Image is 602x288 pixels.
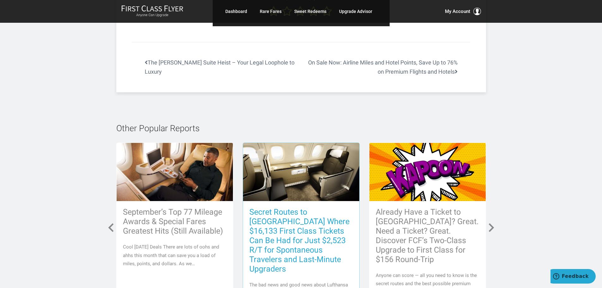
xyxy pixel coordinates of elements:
[550,269,596,285] iframe: Opens a widget where you can find more information
[445,8,481,15] button: My Account
[301,58,470,77] a: On Sale Now: Airline Miles and Hotel Points, Save Up to 76% on Premium Flights and Hotels
[294,6,326,17] a: Sweet Redeems
[339,6,372,17] a: Upgrade Advisor
[132,58,301,77] a: The [PERSON_NAME] Suite Heist – Your Legal Loophole to Luxury
[249,207,353,273] h3: Secret Routes to [GEOGRAPHIC_DATA] Where $16,133 First Class Tickets Can Be Had for Just $2,523 R...
[123,243,227,268] p: Cool [DATE] Deals There are lots of oohs and ahhs this month that can save you a load of miles, p...
[260,6,282,17] a: Rare Fares
[121,5,183,12] img: First Class Flyer
[121,13,183,17] small: Anyone Can Upgrade
[121,5,183,18] a: First Class FlyerAnyone Can Upgrade
[116,124,486,133] h2: Other Popular Reports
[225,6,247,17] a: Dashboard
[376,207,479,264] h3: Already Have a Ticket to [GEOGRAPHIC_DATA]? Great. Need a Ticket? Great. Discover FCF’s Two-Class...
[445,8,470,15] span: My Account
[123,207,227,236] h3: September’s Top 77 Mileage Awards & Special Fares Greatest Hits (Still Available)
